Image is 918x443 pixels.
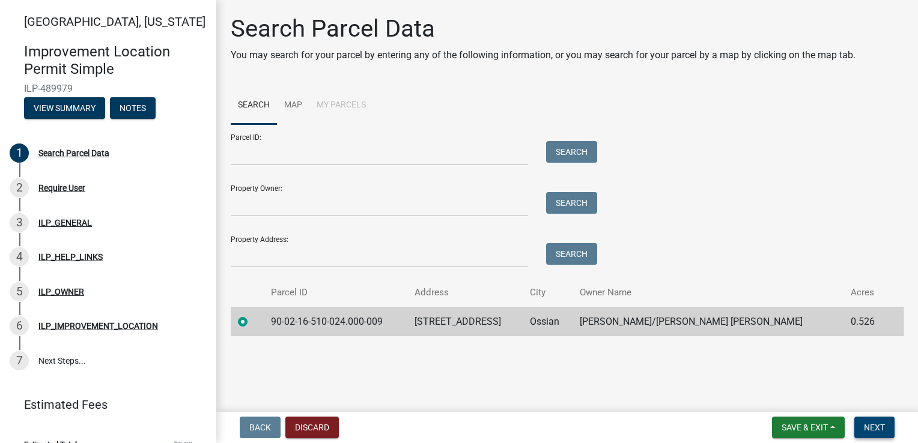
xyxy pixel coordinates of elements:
[24,14,205,29] span: [GEOGRAPHIC_DATA], [US_STATE]
[844,279,887,307] th: Acres
[10,316,29,336] div: 6
[264,279,408,307] th: Parcel ID
[264,307,408,336] td: 90-02-16-510-024.000-009
[240,417,281,438] button: Back
[844,307,887,336] td: 0.526
[10,143,29,163] div: 1
[573,307,844,336] td: [PERSON_NAME]/[PERSON_NAME] [PERSON_NAME]
[10,351,29,370] div: 7
[231,86,277,125] a: Search
[38,322,158,330] div: ILP_IMPROVEMENT_LOCATION
[407,307,523,336] td: [STREET_ADDRESS]
[24,83,192,94] span: ILP-489979
[407,279,523,307] th: Address
[38,218,92,227] div: ILP_GENERAL
[10,178,29,197] div: 2
[10,213,29,232] div: 3
[782,423,828,432] span: Save & Exit
[277,86,309,125] a: Map
[24,97,105,119] button: View Summary
[231,14,856,43] h1: Search Parcel Data
[110,104,156,113] wm-modal-confirm: Notes
[110,97,156,119] button: Notes
[38,253,103,261] div: ILP_HELP_LINKS
[38,184,85,192] div: Require User
[24,43,207,78] h4: Improvement Location Permit Simple
[864,423,885,432] span: Next
[10,393,197,417] a: Estimated Fees
[38,149,109,157] div: Search Parcel Data
[10,247,29,267] div: 4
[546,192,597,214] button: Search
[38,288,84,296] div: ILP_OWNER
[249,423,271,432] span: Back
[285,417,339,438] button: Discard
[546,141,597,163] button: Search
[523,307,573,336] td: Ossian
[772,417,845,438] button: Save & Exit
[854,417,895,438] button: Next
[231,48,856,62] p: You may search for your parcel by entering any of the following information, or you may search fo...
[10,282,29,301] div: 5
[24,104,105,113] wm-modal-confirm: Summary
[523,279,573,307] th: City
[546,243,597,265] button: Search
[573,279,844,307] th: Owner Name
